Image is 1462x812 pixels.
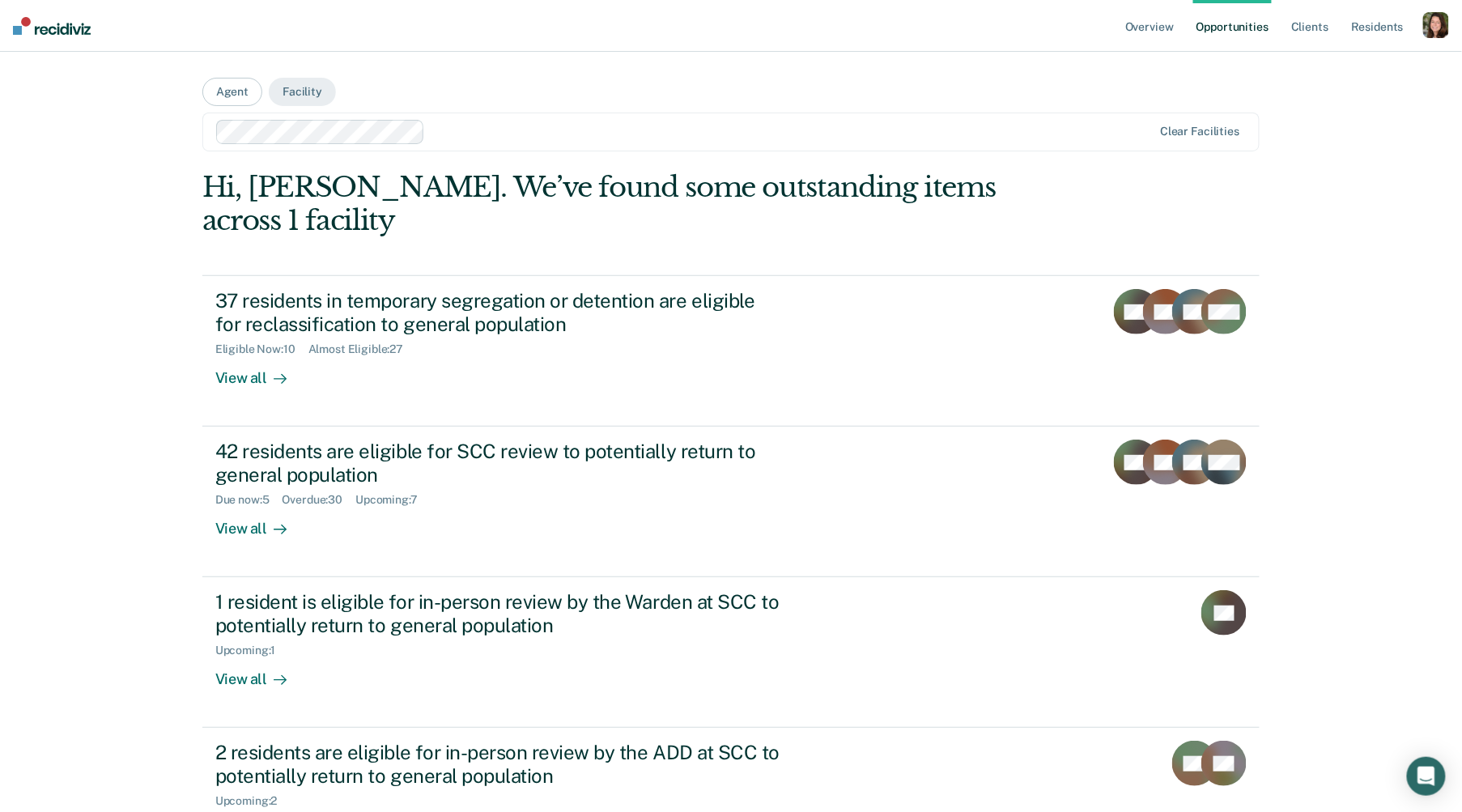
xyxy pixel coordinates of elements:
[215,342,308,356] div: Eligible Now : 10
[355,493,431,507] div: Upcoming : 7
[215,507,306,538] div: View all
[202,275,1260,427] a: 37 residents in temporary segregation or detention are eligible for reclassification to general p...
[1407,757,1446,796] div: Open Intercom Messenger
[308,342,417,356] div: Almost Eligible : 27
[13,17,91,35] img: Recidiviz
[202,78,262,106] button: Agent
[215,644,289,657] div: Upcoming : 1
[215,440,784,487] div: 42 residents are eligible for SCC review to potentially return to general population
[215,289,784,336] div: 37 residents in temporary segregation or detention are eligible for reclassification to general p...
[202,427,1260,577] a: 42 residents are eligible for SCC review to potentially return to general populationDue now:5Over...
[215,493,283,507] div: Due now : 5
[269,78,336,106] button: Facility
[1160,125,1239,138] div: Clear facilities
[215,356,306,388] div: View all
[283,493,356,507] div: Overdue : 30
[202,171,1048,237] div: Hi, [PERSON_NAME]. We’ve found some outstanding items across 1 facility
[215,590,784,637] div: 1 resident is eligible for in-person review by the Warden at SCC to potentially return to general...
[215,657,306,689] div: View all
[215,741,784,788] div: 2 residents are eligible for in-person review by the ADD at SCC to potentially return to general ...
[202,577,1260,728] a: 1 resident is eligible for in-person review by the Warden at SCC to potentially return to general...
[215,794,291,808] div: Upcoming : 2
